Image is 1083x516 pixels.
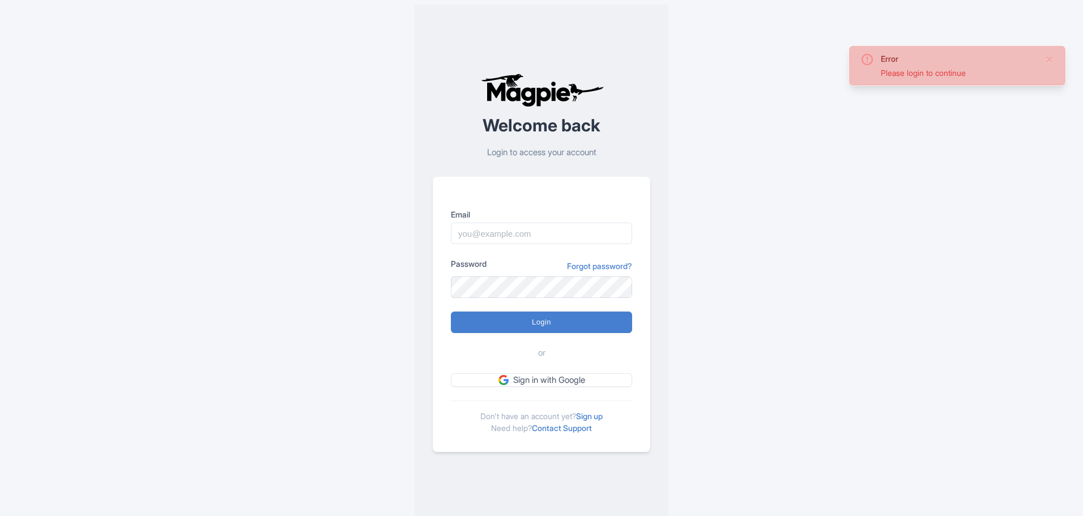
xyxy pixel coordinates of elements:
[433,146,650,159] p: Login to access your account
[538,347,545,360] span: or
[1045,53,1054,66] button: Close
[451,312,632,333] input: Login
[451,258,487,270] label: Password
[451,400,632,434] div: Don't have an account yet? Need help?
[576,411,603,421] a: Sign up
[478,73,606,107] img: logo-ab69f6fb50320c5b225c76a69d11143b.png
[451,373,632,387] a: Sign in with Google
[881,67,1036,79] div: Please login to continue
[451,208,632,220] label: Email
[433,116,650,135] h2: Welcome back
[532,423,592,433] a: Contact Support
[567,260,632,272] a: Forgot password?
[498,375,509,385] img: google.svg
[451,223,632,244] input: you@example.com
[881,53,1036,65] div: Error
